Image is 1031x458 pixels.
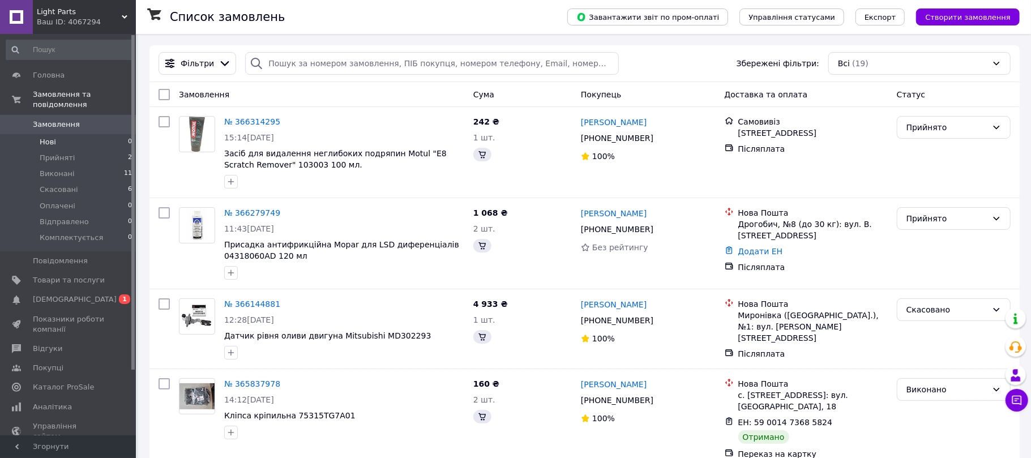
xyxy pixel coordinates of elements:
[37,7,122,17] span: Light Parts
[187,208,208,243] img: Фото товару
[579,130,656,146] div: [PHONE_NUMBER]
[40,185,78,195] span: Скасовані
[245,52,619,75] input: Пошук за номером замовлення, ПІБ покупця, номером телефону, Email, номером накладної
[128,201,132,211] span: 0
[224,208,280,217] a: № 366279749
[916,8,1020,25] button: Створити замовлення
[581,90,621,99] span: Покупець
[33,363,63,373] span: Покупці
[37,17,136,27] div: Ваш ID: 4067294
[179,90,229,99] span: Замовлення
[473,315,495,324] span: 1 шт.
[738,247,783,256] a: Додати ЕН
[179,303,215,329] img: Фото товару
[738,310,888,344] div: Миронівка ([GEOGRAPHIC_DATA].), №1: вул. [PERSON_NAME][STREET_ADDRESS]
[33,402,72,412] span: Аналітика
[224,411,356,420] a: Кліпса кріпильна 75315TG7A01
[925,13,1011,22] span: Створити замовлення
[906,383,987,396] div: Виконано
[6,40,133,60] input: Пошук
[581,379,647,390] a: [PERSON_NAME]
[224,379,280,388] a: № 365837978
[581,299,647,310] a: [PERSON_NAME]
[40,169,75,179] span: Виконані
[40,217,89,227] span: Відправлено
[224,315,274,324] span: 12:28[DATE]
[40,137,56,147] span: Нові
[179,298,215,335] a: Фото товару
[224,149,447,169] a: Засіб для видалення неглибоких подряпин Motul "E8 Scratch Remover" 103003 100 мл.
[865,13,896,22] span: Експорт
[33,89,136,110] span: Замовлення та повідомлення
[579,392,656,408] div: [PHONE_NUMBER]
[473,299,508,309] span: 4 933 ₴
[906,121,987,134] div: Прийнято
[592,152,615,161] span: 100%
[128,185,132,195] span: 6
[33,70,65,80] span: Головна
[579,221,656,237] div: [PHONE_NUMBER]
[738,262,888,273] div: Післяплата
[581,208,647,219] a: [PERSON_NAME]
[738,378,888,389] div: Нова Пошта
[179,378,215,414] a: Фото товару
[738,219,888,241] div: Дрогобич, №8 (до 30 кг): вул. В. [STREET_ADDRESS]
[738,207,888,219] div: Нова Пошта
[725,90,808,99] span: Доставка та оплата
[179,116,215,152] a: Фото товару
[738,298,888,310] div: Нова Пошта
[905,12,1020,21] a: Створити замовлення
[224,240,459,260] a: Присадка антифрикційна Mopar для LSD диференціалів 04318060AD 120 мл
[855,8,905,25] button: Експорт
[838,58,850,69] span: Всі
[33,294,117,305] span: [DEMOGRAPHIC_DATA]
[473,90,494,99] span: Cума
[33,344,62,354] span: Відгуки
[897,90,926,99] span: Статус
[128,137,132,147] span: 0
[738,430,789,444] div: Отримано
[473,117,499,126] span: 242 ₴
[738,348,888,359] div: Післяплата
[224,117,280,126] a: № 366314295
[128,233,132,243] span: 0
[737,58,819,69] span: Збережені фільтри:
[1006,389,1028,412] button: Чат з покупцем
[738,143,888,155] div: Післяплата
[581,117,647,128] a: [PERSON_NAME]
[119,294,130,304] span: 1
[473,208,508,217] span: 1 068 ₴
[224,395,274,404] span: 14:12[DATE]
[739,8,844,25] button: Управління статусами
[738,389,888,412] div: с. [STREET_ADDRESS]: вул. [GEOGRAPHIC_DATA], 18
[473,395,495,404] span: 2 шт.
[33,421,105,442] span: Управління сайтом
[128,153,132,163] span: 2
[40,153,75,163] span: Прийняті
[473,224,495,233] span: 2 шт.
[224,331,431,340] a: Датчик рівня оливи двигуна Mitsubishi MD302293
[128,217,132,227] span: 0
[224,299,280,309] a: № 366144881
[738,116,888,127] div: Самовивіз
[906,303,987,316] div: Скасовано
[124,169,132,179] span: 11
[592,334,615,343] span: 100%
[576,12,719,22] span: Завантажити звіт по пром-оплаті
[33,275,105,285] span: Товари та послуги
[224,224,274,233] span: 11:43[DATE]
[170,10,285,24] h1: Список замовлень
[748,13,835,22] span: Управління статусами
[579,313,656,328] div: [PHONE_NUMBER]
[33,382,94,392] span: Каталог ProSale
[33,119,80,130] span: Замовлення
[33,256,88,266] span: Повідомлення
[179,383,215,410] img: Фото товару
[189,117,204,152] img: Фото товару
[592,414,615,423] span: 100%
[852,59,869,68] span: (19)
[567,8,728,25] button: Завантажити звіт по пром-оплаті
